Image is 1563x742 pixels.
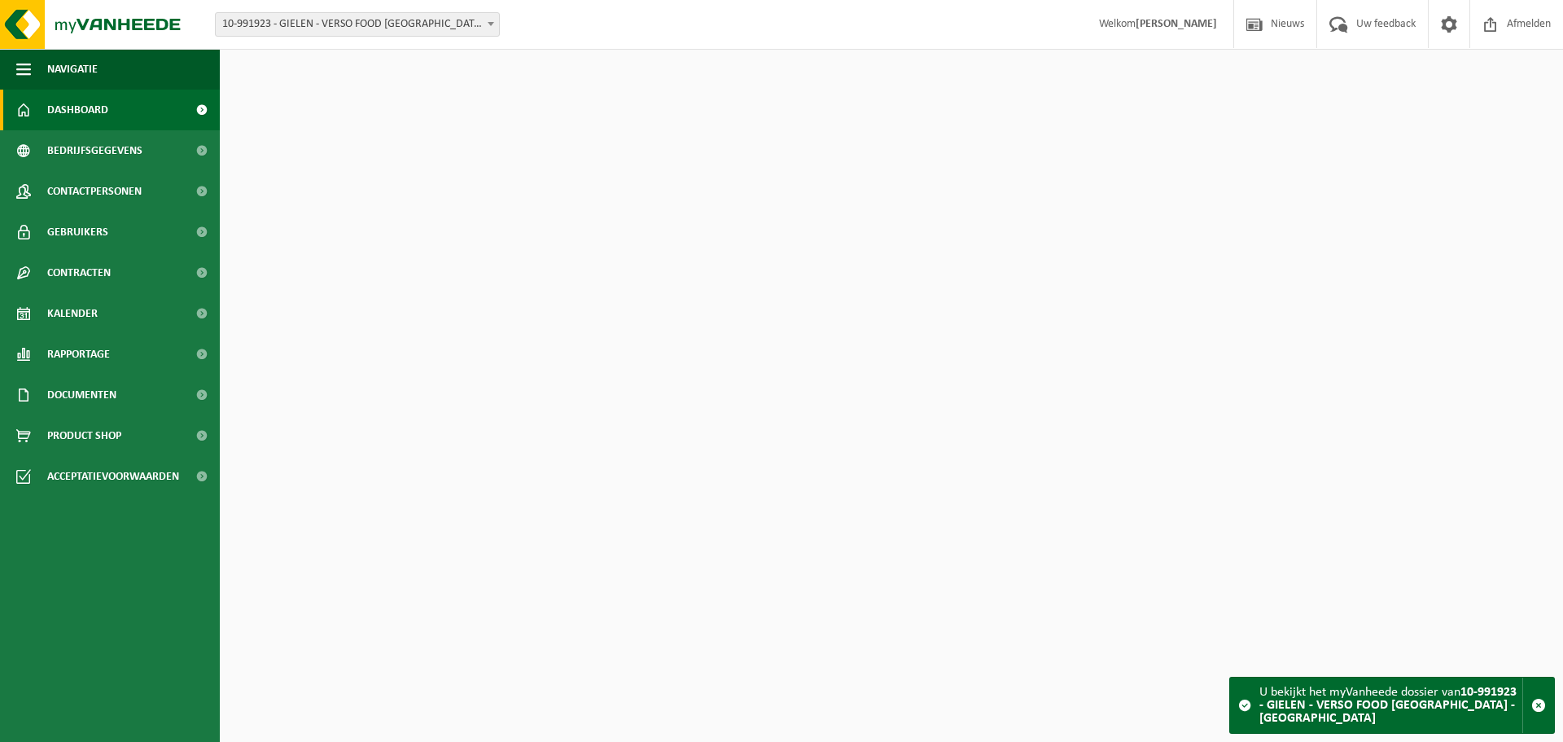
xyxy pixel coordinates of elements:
span: Product Shop [47,415,121,456]
strong: [PERSON_NAME] [1136,18,1217,30]
span: Rapportage [47,334,110,375]
span: Kalender [47,293,98,334]
span: Navigatie [47,49,98,90]
span: Documenten [47,375,116,415]
span: Dashboard [47,90,108,130]
span: Contactpersonen [47,171,142,212]
div: U bekijkt het myVanheede dossier van [1259,678,1522,733]
span: Bedrijfsgegevens [47,130,142,171]
span: Acceptatievoorwaarden [47,456,179,497]
span: 10-991923 - GIELEN - VERSO FOOD ESSEN - ESSEN [216,13,499,36]
span: Gebruikers [47,212,108,252]
span: 10-991923 - GIELEN - VERSO FOOD ESSEN - ESSEN [215,12,500,37]
strong: 10-991923 - GIELEN - VERSO FOOD [GEOGRAPHIC_DATA] - [GEOGRAPHIC_DATA] [1259,686,1517,725]
span: Contracten [47,252,111,293]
